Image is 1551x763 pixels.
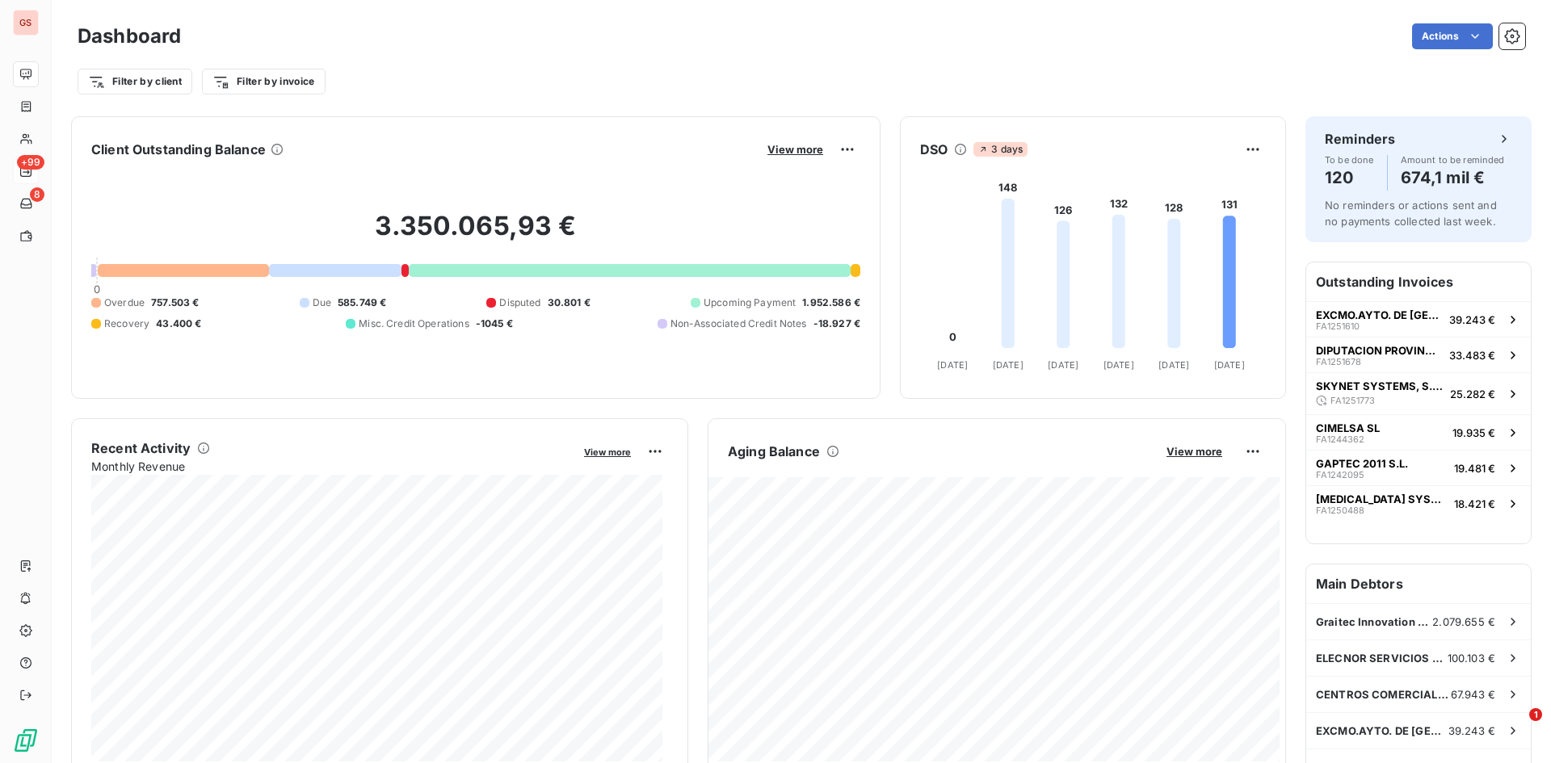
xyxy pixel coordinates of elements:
span: 39.243 € [1448,724,1495,737]
span: 19.935 € [1452,426,1495,439]
span: 18.421 € [1454,497,1495,510]
span: CIMELSA SL [1316,421,1380,434]
span: Graitec Innovation SAS [1316,615,1432,628]
span: FA1242095 [1316,470,1364,480]
span: SKYNET SYSTEMS, S.L.U [1316,379,1444,392]
h2: 3.350.065,93 € [91,210,860,258]
h6: Aging Balance [728,442,820,461]
span: [MEDICAL_DATA] SYSTEM SL. [1316,493,1448,505]
span: FA1251773 [1330,396,1375,405]
span: 1 [1529,708,1542,721]
button: View more [579,444,636,459]
button: Actions [1412,23,1493,49]
span: View more [767,143,823,156]
span: No reminders or actions sent and no payments collected last week. [1325,199,1497,228]
span: Amount to be reminded [1401,155,1505,165]
span: -1045 € [476,317,513,331]
span: FA1250488 [1316,505,1364,515]
h6: Client Outstanding Balance [91,140,266,159]
h3: Dashboard [78,22,181,51]
h6: Reminders [1325,129,1395,149]
tspan: [DATE] [993,359,1023,371]
span: 2.079.655 € [1432,615,1495,628]
button: CIMELSA SLFA124436219.935 € [1306,414,1531,450]
span: Recovery [104,317,149,331]
h6: Main Debtors [1306,564,1531,603]
span: 1.952.586 € [802,296,860,310]
iframe: Intercom live chat [1496,708,1535,747]
span: Upcoming Payment [704,296,796,310]
button: SKYNET SYSTEMS, S.L.UFA125177325.282 € [1306,372,1531,414]
h6: Recent Activity [91,438,191,458]
tspan: [DATE] [937,359,968,371]
span: CENTROS COMERCIALES CARREFOUR SA [1316,688,1451,701]
button: Filter by invoice [202,69,325,94]
span: Due [313,296,331,310]
span: View more [1166,445,1222,458]
span: 0 [94,283,100,296]
h4: 674,1 mil € [1401,165,1505,191]
span: FA1251610 [1316,321,1360,331]
span: FA1251678 [1316,357,1361,367]
span: EXCMO.AYTO. DE [GEOGRAPHIC_DATA][PERSON_NAME] [1316,724,1448,737]
span: 100.103 € [1448,652,1495,664]
tspan: [DATE] [1214,359,1245,371]
span: 43.400 € [156,317,201,331]
span: View more [584,446,631,458]
button: View more [1162,444,1227,459]
span: EXCMO.AYTO. DE [GEOGRAPHIC_DATA][PERSON_NAME] [1316,308,1443,321]
span: Disputed [499,296,540,310]
span: 30.801 € [548,296,591,310]
tspan: [DATE] [1103,359,1134,371]
span: 585.749 € [338,296,386,310]
h4: 120 [1325,165,1374,191]
button: Filter by client [78,69,192,94]
span: GAPTEC 2011 S.L. [1316,457,1408,470]
span: 67.943 € [1451,688,1495,701]
span: 33.483 € [1449,349,1495,362]
span: FA1244362 [1316,434,1364,444]
button: EXCMO.AYTO. DE [GEOGRAPHIC_DATA][PERSON_NAME]FA125161039.243 € [1306,301,1531,337]
div: GS [13,10,39,36]
span: 8 [30,187,44,202]
span: Monthly Revenue [91,458,573,475]
tspan: [DATE] [1048,359,1078,371]
span: 757.503 € [151,296,199,310]
span: 39.243 € [1449,313,1495,326]
span: ELECNOR SERVICIOS Y PROYECTOS,S.A.U. [1316,652,1448,664]
span: Overdue [104,296,145,310]
h6: Outstanding Invoices [1306,262,1531,301]
span: -18.927 € [813,317,860,331]
button: View more [763,142,828,157]
span: To be done [1325,155,1374,165]
span: Non-Associated Credit Notes [670,317,807,331]
button: [MEDICAL_DATA] SYSTEM SL.FA125048818.421 € [1306,485,1531,521]
button: GAPTEC 2011 S.L.FA124209519.481 € [1306,450,1531,485]
span: DIPUTACION PROVINCIAL DE CACERES [1316,344,1443,357]
button: DIPUTACION PROVINCIAL DE CACERESFA125167833.483 € [1306,337,1531,372]
img: Logo LeanPay [13,727,39,753]
span: Misc. Credit Operations [359,317,469,331]
span: 19.481 € [1454,462,1495,475]
h6: DSO [920,140,948,159]
span: 25.282 € [1450,388,1495,400]
span: 3 days [973,142,1028,157]
span: +99 [17,155,44,170]
tspan: [DATE] [1158,359,1189,371]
